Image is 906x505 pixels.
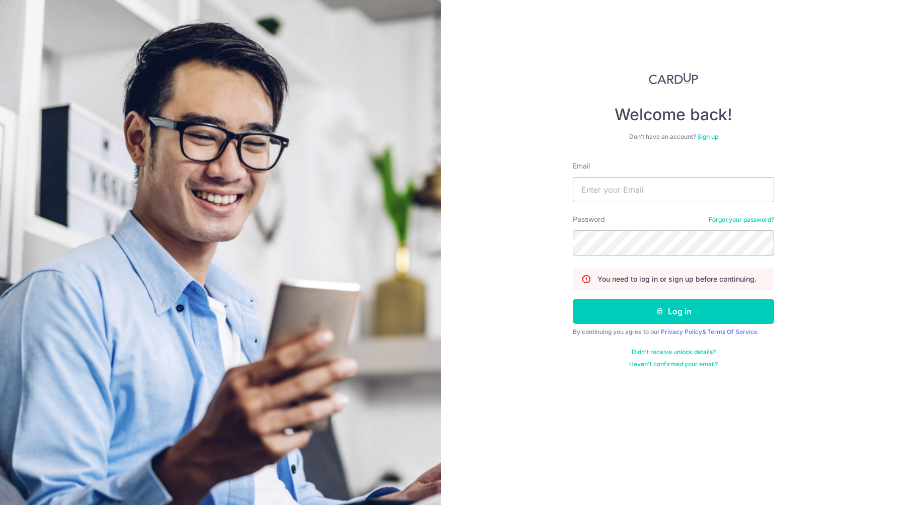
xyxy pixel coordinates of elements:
[573,105,774,125] h4: Welcome back!
[709,216,774,224] a: Forgot your password?
[573,214,605,224] label: Password
[573,177,774,202] input: Enter your Email
[661,328,702,335] a: Privacy Policy
[573,328,774,336] div: By continuing you agree to our &
[649,72,698,85] img: CardUp Logo
[573,299,774,324] button: Log in
[573,133,774,141] div: Don’t have an account?
[573,161,590,171] label: Email
[707,328,758,335] a: Terms Of Service
[632,348,716,356] a: Didn't receive unlock details?
[597,274,757,284] p: You need to log in or sign up before continuing.
[629,360,718,368] a: Haven't confirmed your email?
[697,133,718,140] a: Sign up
